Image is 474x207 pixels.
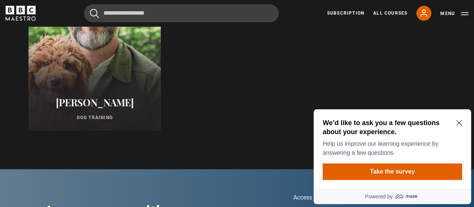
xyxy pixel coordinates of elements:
[12,33,148,51] p: Help us improve our learning experience by answering a few questions.
[84,4,279,22] input: Search
[276,193,395,202] p: Access every course for just
[327,10,364,17] a: Subscription
[37,114,152,121] p: Dog Training
[90,9,99,18] button: Submit the search query
[12,12,148,30] h2: We’d like to ask you a few questions about your experience.
[3,83,160,98] a: Powered by maze
[3,3,160,98] div: Optional study invitation
[373,10,407,17] a: All Courses
[12,57,151,74] button: Take the survey
[440,10,468,17] button: Toggle navigation
[145,14,151,20] button: Close Maze Prompt
[37,97,152,108] h2: [PERSON_NAME]
[6,6,36,21] svg: BBC Maestro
